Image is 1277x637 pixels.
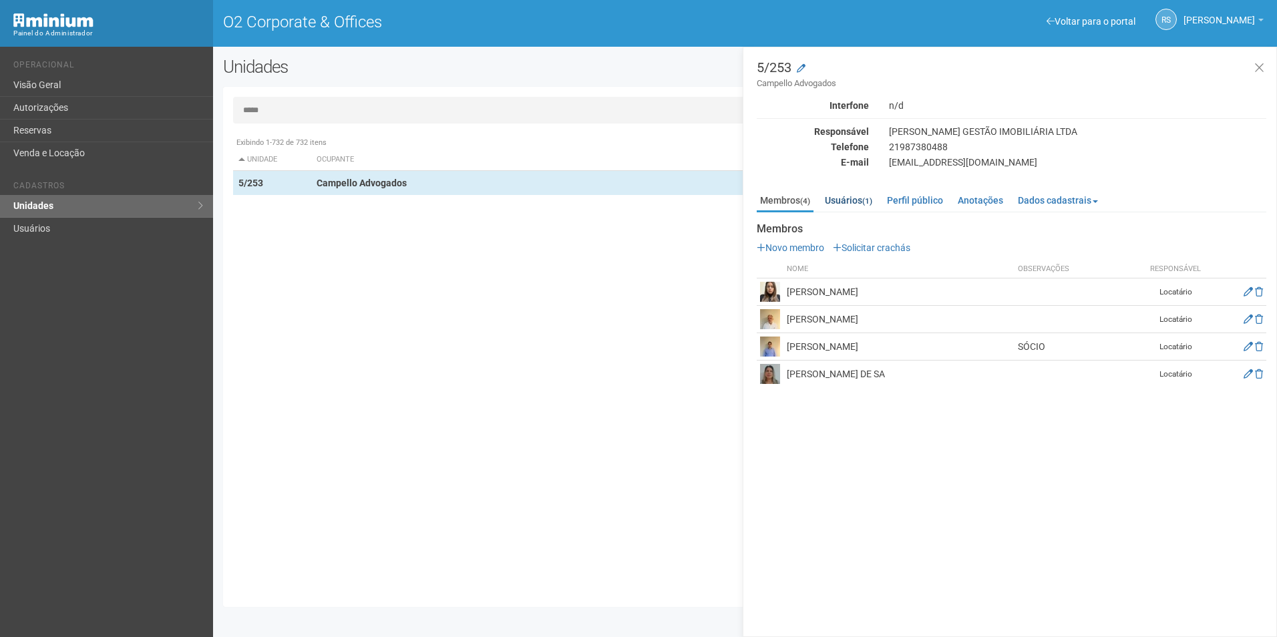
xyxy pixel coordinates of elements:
[223,13,735,31] h1: O2 Corporate & Offices
[317,178,407,188] strong: Campello Advogados
[760,282,780,302] img: user.png
[747,156,879,168] div: E-mail
[233,137,1257,149] div: Exibindo 1-732 de 732 itens
[1255,314,1263,325] a: Excluir membro
[1183,17,1264,27] a: [PERSON_NAME]
[13,13,94,27] img: Minium
[757,242,824,253] a: Novo membro
[783,260,1015,278] th: Nome
[1015,260,1143,278] th: Observações
[13,181,203,195] li: Cadastros
[1142,260,1209,278] th: Responsável
[1244,314,1253,325] a: Editar membro
[747,141,879,153] div: Telefone
[1142,278,1209,306] td: Locatário
[879,126,1276,138] div: [PERSON_NAME] GESTÃO IMOBILIÁRIA LTDA
[1255,341,1263,352] a: Excluir membro
[862,196,872,206] small: (1)
[879,156,1276,168] div: [EMAIL_ADDRESS][DOMAIN_NAME]
[238,178,263,188] strong: 5/253
[1142,361,1209,388] td: Locatário
[833,242,910,253] a: Solicitar crachás
[783,306,1015,333] td: [PERSON_NAME]
[757,77,1266,89] small: Campello Advogados
[1155,9,1177,30] a: RS
[800,196,810,206] small: (4)
[747,126,879,138] div: Responsável
[760,309,780,329] img: user.png
[1015,190,1101,210] a: Dados cadastrais
[760,337,780,357] img: user.png
[822,190,876,210] a: Usuários(1)
[884,190,946,210] a: Perfil público
[783,278,1015,306] td: [PERSON_NAME]
[879,99,1276,112] div: n/d
[1244,286,1253,297] a: Editar membro
[783,361,1015,388] td: [PERSON_NAME] DE SA
[783,333,1015,361] td: [PERSON_NAME]
[1255,286,1263,297] a: Excluir membro
[954,190,1007,210] a: Anotações
[1047,16,1135,27] a: Voltar para o portal
[1015,333,1143,361] td: SÓCIO
[1142,333,1209,361] td: Locatário
[1244,341,1253,352] a: Editar membro
[760,364,780,384] img: user.png
[757,190,813,212] a: Membros(4)
[879,141,1276,153] div: 21987380488
[1183,2,1255,25] span: Rayssa Soares Ribeiro
[1244,369,1253,379] a: Editar membro
[1255,369,1263,379] a: Excluir membro
[223,57,647,77] h2: Unidades
[13,60,203,74] li: Operacional
[233,149,311,171] th: Unidade: activate to sort column descending
[757,223,1266,235] strong: Membros
[13,27,203,39] div: Painel do Administrador
[757,61,1266,89] h3: 5/253
[311,149,785,171] th: Ocupante: activate to sort column ascending
[1142,306,1209,333] td: Locatário
[747,99,879,112] div: Interfone
[797,62,805,75] a: Modificar a unidade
